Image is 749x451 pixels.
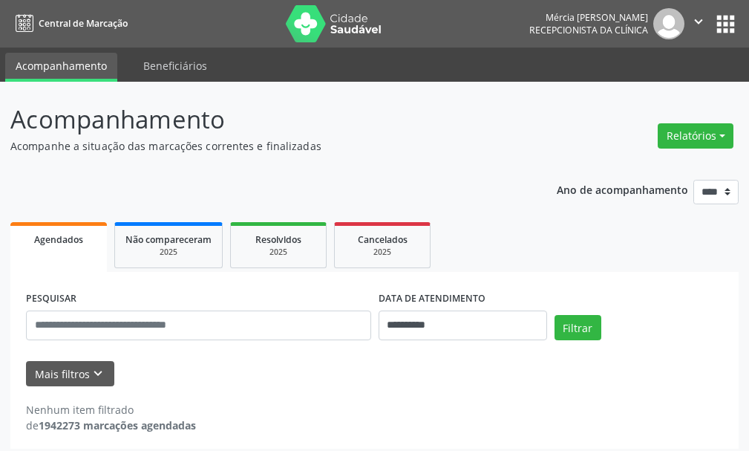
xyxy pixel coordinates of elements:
label: PESQUISAR [26,288,76,311]
div: Nenhum item filtrado [26,402,196,418]
div: de [26,418,196,433]
span: Não compareceram [125,233,212,246]
i: keyboard_arrow_down [90,366,106,382]
span: Resolvidos [255,233,301,246]
a: Central de Marcação [10,11,128,36]
a: Acompanhamento [5,53,117,82]
div: Mércia [PERSON_NAME] [529,11,648,24]
span: Cancelados [358,233,408,246]
span: Central de Marcação [39,17,128,30]
strong: 1942273 marcações agendadas [39,418,196,432]
button: Relatórios [658,123,733,149]
button: Mais filtroskeyboard_arrow_down [26,361,114,387]
a: Beneficiários [133,53,217,79]
img: img [653,8,684,39]
div: 2025 [345,247,419,258]
span: Agendados [34,233,83,246]
p: Ano de acompanhamento [557,180,688,198]
button: Filtrar [555,315,601,340]
i:  [690,13,707,30]
p: Acompanhamento [10,101,520,138]
div: 2025 [125,247,212,258]
button: apps [713,11,739,37]
p: Acompanhe a situação das marcações correntes e finalizadas [10,138,520,154]
button:  [684,8,713,39]
div: 2025 [241,247,315,258]
label: DATA DE ATENDIMENTO [379,288,485,311]
span: Recepcionista da clínica [529,24,648,36]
